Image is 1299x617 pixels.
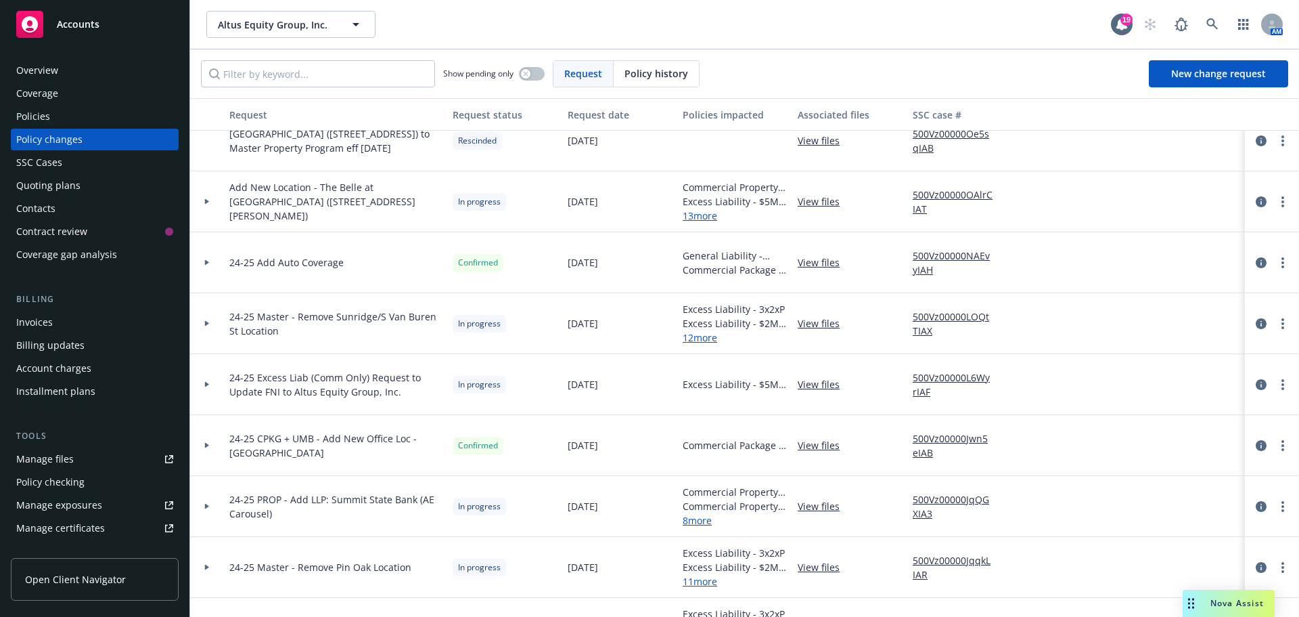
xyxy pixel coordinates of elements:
[229,310,442,338] span: 24-25 Master - Remove Sunridge/S Van Buren St Location
[568,255,598,270] span: [DATE]
[798,377,850,391] a: View files
[798,438,850,452] a: View files
[1253,438,1269,454] a: circleInformation
[683,209,787,223] a: 13 more
[453,108,557,122] div: Request status
[11,540,179,562] a: Manage claims
[1253,255,1269,271] a: circleInformation
[16,494,102,516] div: Manage exposures
[798,133,850,148] a: View files
[25,572,126,587] span: Open Client Navigator
[913,249,1003,277] a: 500Vz00000NAEvyIAH
[229,492,442,521] span: 24-25 PROP - Add LLP: Summit State Bank (AE Carousel)
[16,448,74,470] div: Manage files
[190,110,224,171] div: Toggle Row Expanded
[798,255,850,270] a: View files
[1253,377,1269,393] a: circleInformation
[1253,498,1269,515] a: circleInformation
[1210,597,1264,609] span: Nova Assist
[1253,133,1269,149] a: circleInformation
[683,560,787,574] span: Excess Liability - $2M xs P
[1253,316,1269,332] a: circleInformation
[568,377,598,391] span: [DATE]
[16,129,83,150] div: Policy changes
[190,293,224,354] div: Toggle Row Expanded
[1183,590,1275,617] button: Nova Assist
[1275,133,1291,149] a: more
[190,415,224,476] div: Toggle Row Expanded
[224,98,447,131] button: Request
[683,180,787,194] span: Commercial Property - [GEOGRAPHIC_DATA]
[443,68,514,79] span: Show pending only
[683,263,787,277] span: Commercial Package - Prop & GL - Commercial Only
[562,98,677,131] button: Request date
[683,108,787,122] div: Policies impacted
[1171,67,1266,80] span: New change request
[683,316,787,331] span: Excess Liability - $2M xs P
[11,448,179,470] a: Manage files
[1168,11,1195,38] a: Report a Bug
[568,560,598,574] span: [DATE]
[11,106,179,127] a: Policies
[683,438,787,452] span: Commercial Package - Prop & GL - Commercial Only
[798,194,850,209] a: View files
[792,98,907,131] button: Associated files
[683,485,787,499] span: Commercial Property - $50M xs of $50M
[190,171,224,232] div: Toggle Row Expanded
[447,98,562,131] button: Request status
[16,335,85,356] div: Billing updates
[11,244,179,265] a: Coverage gap analysis
[11,471,179,493] a: Policy checking
[624,66,688,81] span: Policy history
[798,499,850,513] a: View files
[11,494,179,516] span: Manage exposures
[458,561,501,574] span: In progress
[1275,438,1291,454] a: more
[1183,590,1200,617] div: Drag to move
[16,83,58,104] div: Coverage
[564,66,602,81] span: Request
[1275,498,1291,515] a: more
[1253,194,1269,210] a: circleInformation
[798,316,850,331] a: View files
[568,316,598,331] span: [DATE]
[913,310,1003,338] a: 500Vz00000LOQtTIAX
[11,358,179,379] a: Account charges
[11,293,179,306] div: Billing
[16,517,105,539] div: Manage certificates
[229,255,344,270] span: 24-25 Add Auto Coverage
[11,175,179,196] a: Quoting plans
[458,135,497,147] span: Rescinded
[458,440,498,452] span: Confirmed
[16,60,58,81] div: Overview
[1199,11,1226,38] a: Search
[16,244,117,265] div: Coverage gap analysis
[11,152,179,173] a: SSC Cases
[11,312,179,333] a: Invoices
[190,476,224,537] div: Toggle Row Expanded
[798,560,850,574] a: View files
[1275,255,1291,271] a: more
[568,133,598,148] span: [DATE]
[677,98,792,131] button: Policies impacted
[458,257,498,269] span: Confirmed
[11,221,179,242] a: Contract review
[913,431,1003,460] a: 500Vz00000Jwn5eIAB
[683,302,787,316] span: Excess Liability - 3x2xP
[683,513,787,528] a: 8 more
[218,18,335,32] span: Altus Equity Group, Inc.
[190,354,224,415] div: Toggle Row Expanded
[229,431,442,460] span: 24-25 CPKG + UMB - Add New Office Loc - [GEOGRAPHIC_DATA]
[1253,559,1269,576] a: circleInformation
[16,540,85,562] div: Manage claims
[229,108,442,122] div: Request
[683,249,787,263] span: General Liability - Master
[568,194,598,209] span: [DATE]
[683,377,787,391] span: Excess Liability - $5M xs $5M (XC1CU00074-241)
[683,194,787,209] span: Excess Liability - $5M xs $5M (XC1CU00074-241)
[1275,377,1291,393] a: more
[16,175,81,196] div: Quoting plans
[458,196,501,208] span: In progress
[1120,14,1133,26] div: 19
[201,60,435,87] input: Filter by keyword...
